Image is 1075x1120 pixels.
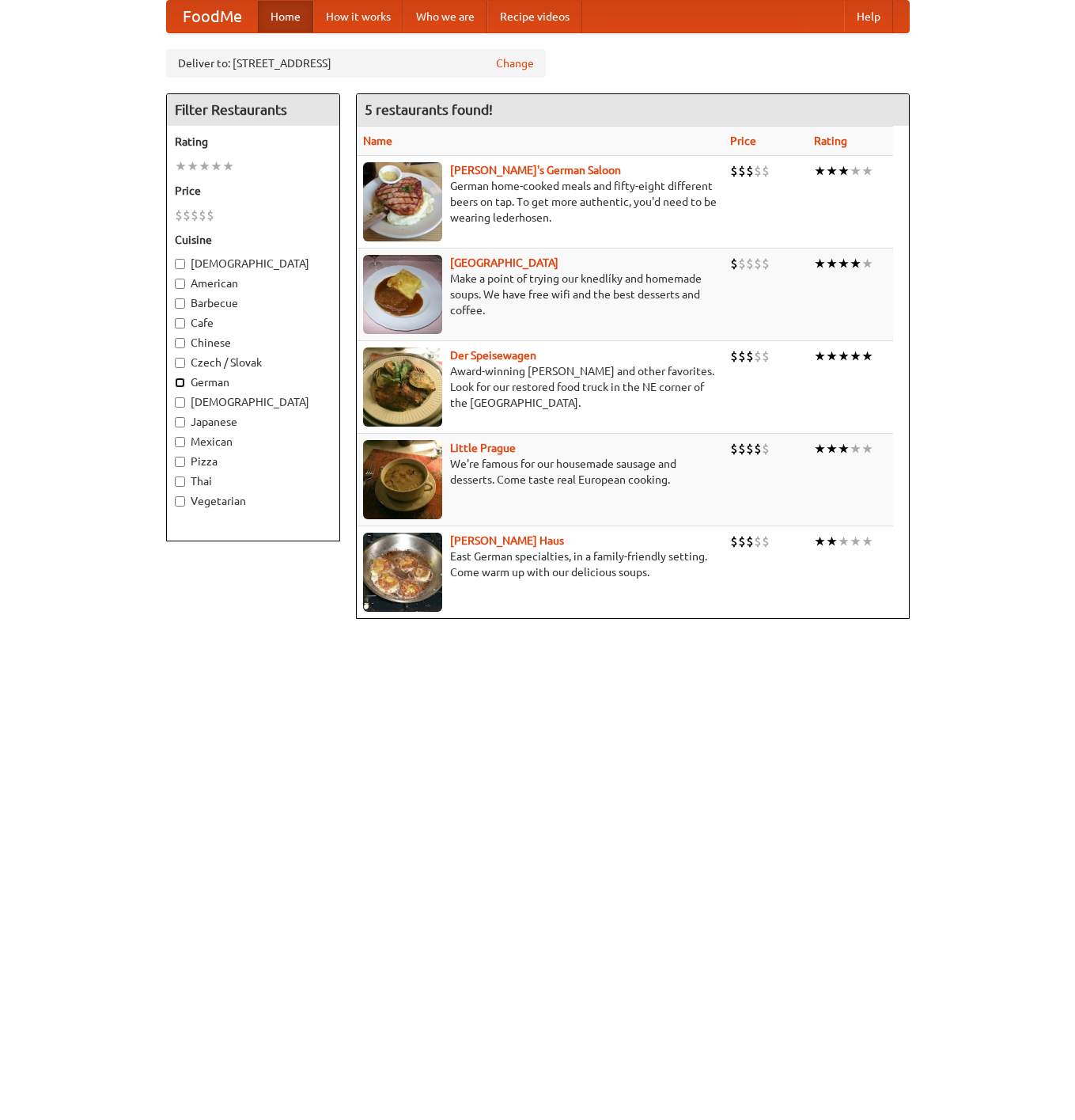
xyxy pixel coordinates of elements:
[738,440,746,457] li: $
[814,255,826,272] li: ★
[175,315,331,331] label: Cafe
[762,440,770,457] li: $
[746,255,754,272] li: $
[861,162,873,180] li: ★
[363,533,442,612] img: kohlhaus.jpg
[199,158,210,175] li: ★
[175,256,331,271] label: [DEMOGRAPHIC_DATA]
[175,496,185,507] input: Vegetarian
[450,256,558,269] b: [GEOGRAPHIC_DATA]
[861,255,873,272] li: ★
[838,533,850,550] li: ★
[738,533,746,550] li: $
[175,473,331,489] label: Thai
[814,440,826,457] li: ★
[450,534,564,547] a: [PERSON_NAME] Haus
[746,162,754,180] li: $
[754,533,762,550] li: $
[730,533,738,550] li: $
[199,207,206,224] li: $
[850,255,861,272] li: ★
[175,394,331,410] label: [DEMOGRAPHIC_DATA]
[363,135,392,147] a: Name
[844,1,893,32] a: Help
[850,440,861,457] li: ★
[746,533,754,550] li: $
[814,347,826,365] li: ★
[838,162,850,180] li: ★
[175,457,185,467] input: Pizza
[738,347,746,365] li: $
[183,207,191,224] li: $
[175,355,331,370] label: Czech / Slovak
[762,255,770,272] li: $
[175,358,185,368] input: Czech / Slovak
[167,1,258,32] a: FoodMe
[175,374,331,390] label: German
[496,55,534,71] a: Change
[175,493,331,509] label: Vegetarian
[826,533,838,550] li: ★
[175,378,185,388] input: German
[762,533,770,550] li: $
[175,259,185,269] input: [DEMOGRAPHIC_DATA]
[191,207,199,224] li: $
[175,437,185,447] input: Mexican
[363,549,717,580] p: East German specialties, in a family-friendly setting. Come warm up with our delicious soups.
[175,338,185,348] input: Chinese
[754,255,762,272] li: $
[175,397,185,408] input: [DEMOGRAPHIC_DATA]
[738,255,746,272] li: $
[363,440,442,519] img: littleprague.jpg
[175,318,185,328] input: Cafe
[175,298,185,309] input: Barbecue
[175,417,185,427] input: Japanese
[826,347,838,365] li: ★
[450,349,536,362] a: Der Speisewagen
[258,1,313,32] a: Home
[175,476,185,487] input: Thai
[167,94,339,126] h4: Filter Restaurants
[363,178,717,226] p: German home-cooked meals and fifty-eight different beers on tap. To get more authentic, you'd nee...
[814,135,847,147] a: Rating
[850,533,861,550] li: ★
[746,347,754,365] li: $
[313,1,403,32] a: How it works
[850,162,861,180] li: ★
[826,440,838,457] li: ★
[166,49,546,78] div: Deliver to: [STREET_ADDRESS]
[730,135,756,147] a: Price
[730,255,738,272] li: $
[838,347,850,365] li: ★
[175,295,331,311] label: Barbecue
[222,158,234,175] li: ★
[175,454,331,469] label: Pizza
[814,533,826,550] li: ★
[762,162,770,180] li: $
[363,363,717,411] p: Award-winning [PERSON_NAME] and other favorites. Look for our restored food truck in the NE corne...
[746,440,754,457] li: $
[175,183,331,199] h5: Price
[730,162,738,180] li: $
[762,347,770,365] li: $
[175,279,185,289] input: American
[814,162,826,180] li: ★
[363,162,442,241] img: esthers.jpg
[754,162,762,180] li: $
[450,442,516,454] a: Little Prague
[175,207,183,224] li: $
[738,162,746,180] li: $
[861,347,873,365] li: ★
[210,158,222,175] li: ★
[175,134,331,150] h5: Rating
[175,275,331,291] label: American
[861,533,873,550] li: ★
[730,347,738,365] li: $
[730,440,738,457] li: $
[826,162,838,180] li: ★
[363,347,442,427] img: speisewagen.jpg
[187,158,199,175] li: ★
[838,440,850,457] li: ★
